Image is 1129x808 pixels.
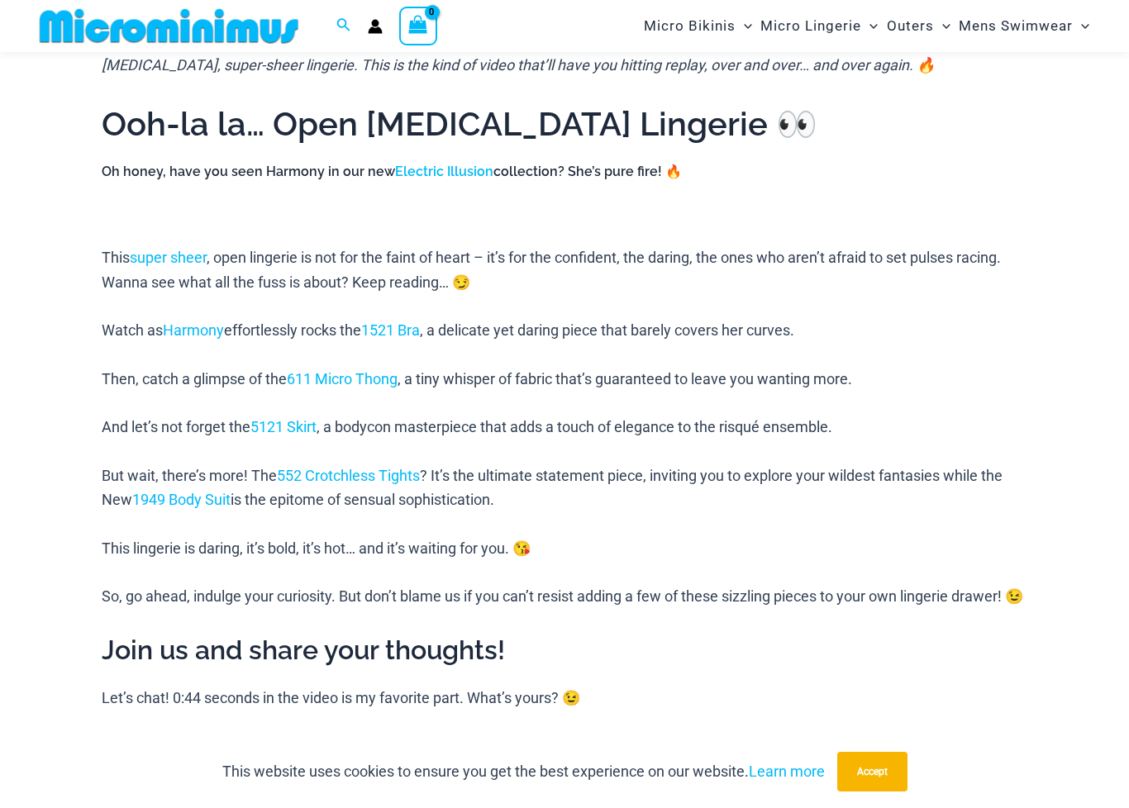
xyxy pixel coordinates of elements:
[640,5,756,47] a: Micro BikinisMenu ToggleMenu Toggle
[887,5,934,47] span: Outers
[959,5,1073,47] span: Mens Swimwear
[102,734,1027,768] h2: Social Media!
[102,101,1027,147] h1: Ooh-la la… Open [MEDICAL_DATA] Lingerie 👀
[33,7,305,45] img: MM SHOP LOGO FLAT
[287,370,398,387] a: 611 Micro Thong
[250,418,317,435] a: 5121 Skirt
[222,759,825,784] p: This website uses cookies to ensure you get the best experience on our website.
[102,536,1027,561] p: This lingerie is daring, it’s bold, it’s hot… and it’s waiting for you. 😘
[368,19,383,34] a: Account icon link
[102,31,1005,74] em: Wanna see something hot? 👀 Harmony, your favorite temptress, is back and she’s about to get very ...
[395,164,493,179] a: Electric Illusion
[163,321,224,339] a: Harmony
[837,752,907,791] button: Accept
[336,16,351,36] a: Search icon link
[102,367,1027,392] p: Then, catch a glimpse of the , a tiny whisper of fabric that’s guaranteed to leave you wanting more.
[132,491,231,508] a: 1949 Body Suit
[883,5,955,47] a: OutersMenu ToggleMenu Toggle
[644,5,736,47] span: Micro Bikinis
[102,164,1027,180] h6: Oh honey, have you seen Harmony in our new collection? She’s pure fire! 🔥
[102,415,1027,440] p: And let’s not forget the , a bodycon masterpiece that adds a touch of elegance to the risqué ense...
[1073,5,1089,47] span: Menu Toggle
[130,249,207,266] a: super sheer
[102,318,1027,343] p: Watch as effortlessly rocks the , a delicate yet daring piece that barely covers her curves.
[861,5,878,47] span: Menu Toggle
[102,633,1027,668] h2: Join us and share your thoughts!
[399,7,437,45] a: View Shopping Cart, empty
[102,463,1027,512] p: But wait, there’s more! The ? It’s the ultimate statement piece, inviting you to explore your wil...
[934,5,950,47] span: Menu Toggle
[955,5,1093,47] a: Mens SwimwearMenu ToggleMenu Toggle
[102,584,1027,609] p: So, go ahead, indulge your curiosity. But don’t blame us if you can’t resist adding a few of thes...
[749,763,825,780] a: Learn more
[637,2,1096,50] nav: Site Navigation
[760,5,861,47] span: Micro Lingerie
[102,245,1027,294] p: This , open lingerie is not for the faint of heart – it’s for the confident, the daring, the ones...
[102,686,1027,711] p: Let’s chat! 0:44 seconds in the video is my favorite part. What’s yours? 😉
[736,5,752,47] span: Menu Toggle
[277,467,420,484] a: 552 Crotchless Tights
[361,321,420,339] a: 1521 Bra
[756,5,882,47] a: Micro LingerieMenu ToggleMenu Toggle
